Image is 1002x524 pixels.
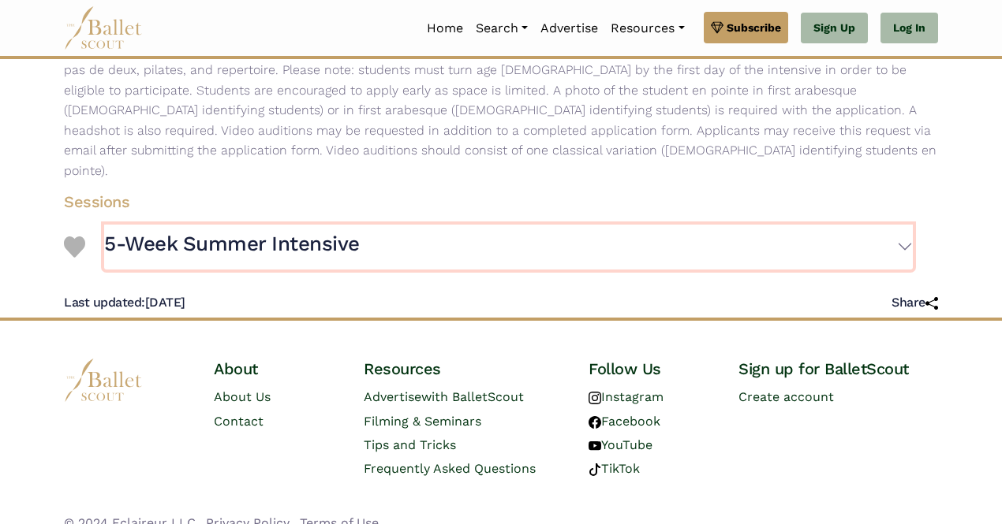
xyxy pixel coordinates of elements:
a: Frequently Asked Questions [364,461,536,476]
span: with BalletScout [421,389,524,404]
a: Facebook [589,414,660,429]
a: Search [469,12,534,45]
img: tiktok logo [589,463,601,476]
img: gem.svg [711,19,723,36]
a: Contact [214,414,264,429]
span: Last updated: [64,295,145,310]
img: facebook logo [589,416,601,429]
button: 5-Week Summer Intensive [104,225,913,270]
a: Advertisewith BalletScout [364,389,524,404]
h5: [DATE] [64,295,185,311]
h4: Sign up for BalletScout [738,359,938,379]
a: Subscribe [704,12,788,43]
a: Resources [604,12,690,45]
a: Log In [880,13,938,44]
a: Sign Up [801,13,868,44]
a: Filming & Seminars [364,414,481,429]
a: Instagram [589,389,664,404]
a: Advertise [534,12,604,45]
img: instagram logo [589,392,601,404]
a: YouTube [589,437,652,452]
a: Create account [738,389,834,404]
img: youtube logo [589,440,601,452]
h4: About [214,359,338,379]
h5: Share [892,295,938,311]
h3: 5-Week Summer Intensive [104,231,360,258]
a: Tips and Tricks [364,437,456,452]
h4: Follow Us [589,359,713,379]
a: Home [421,12,469,45]
h4: Sessions [51,191,925,212]
span: Subscribe [727,19,781,36]
a: TikTok [589,461,640,476]
p: [PERSON_NAME] dance faculty, under the artistic direction of [PERSON_NAME], for our pre-professio... [51,20,951,181]
h4: Resources [364,359,563,379]
a: About Us [214,389,271,404]
img: logo [64,359,143,402]
img: Heart [64,236,85,258]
